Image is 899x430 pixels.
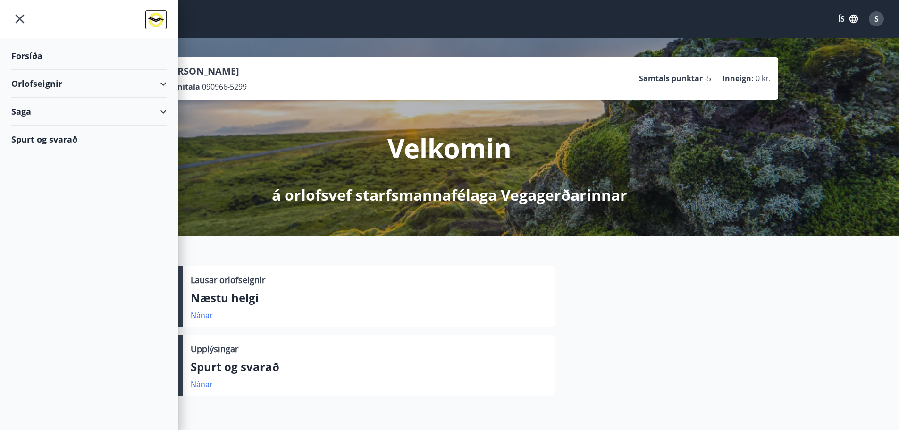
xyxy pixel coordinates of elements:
[11,42,167,70] div: Forsíða
[11,98,167,126] div: Saga
[756,73,771,84] span: 0 kr.
[11,10,28,27] button: menu
[163,65,247,78] p: [PERSON_NAME]
[874,14,879,24] span: S
[387,130,512,166] p: Velkomin
[145,10,167,29] img: union_logo
[191,290,547,306] p: Næstu helgi
[191,343,238,355] p: Upplýsingar
[191,274,265,286] p: Lausar orlofseignir
[272,185,627,205] p: á orlofsvef starfsmannafélaga Vegagerðarinnar
[163,82,200,92] p: Kennitala
[202,82,247,92] span: 090966-5299
[11,70,167,98] div: Orlofseignir
[191,310,213,320] a: Nánar
[11,126,167,153] div: Spurt og svarað
[191,359,547,375] p: Spurt og svarað
[865,8,888,30] button: S
[723,73,754,84] p: Inneign :
[191,379,213,389] a: Nánar
[639,73,703,84] p: Samtals punktar
[833,10,863,27] button: ÍS
[705,73,711,84] span: -5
